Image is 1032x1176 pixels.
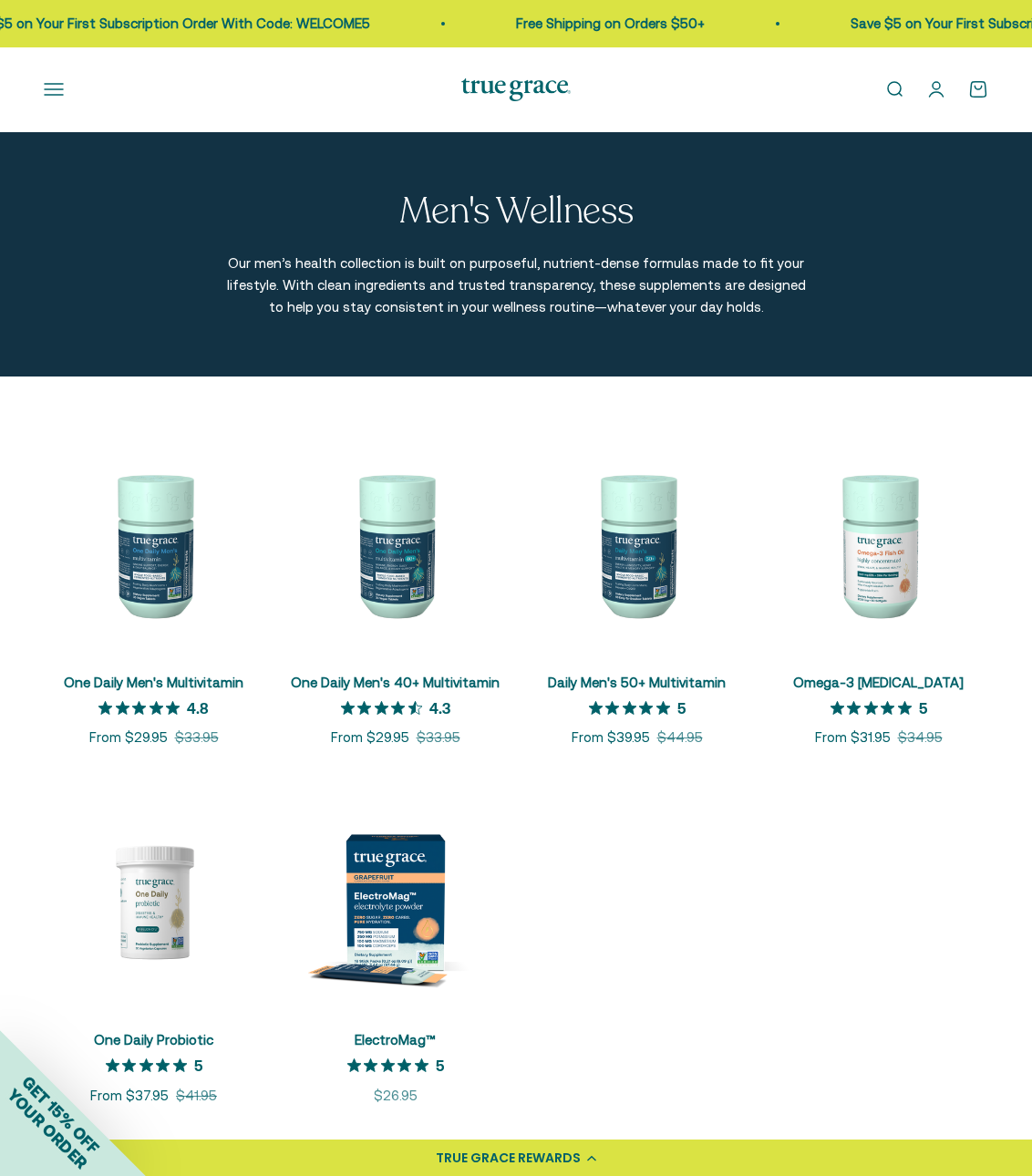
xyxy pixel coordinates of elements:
[898,727,943,748] compare-at-price: $34.95
[106,1053,194,1078] span: 5 out 5 stars rating in total 1 reviews
[815,727,891,748] sale-price: From $31.95
[589,695,677,720] span: 5 out 5 stars rating in total 1 reviews
[331,727,409,748] sale-price: From $29.95
[436,1056,444,1074] p: 5
[347,1053,436,1078] span: 5 out 5 stars rating in total 3 reviews
[175,727,219,748] compare-at-price: $33.95
[831,695,919,720] span: 5 out 5 stars rating in total 11 reviews
[220,253,812,318] p: Our men’s health collection is built on purposeful, nutrient-dense formulas made to fit your life...
[677,698,686,717] p: 5
[176,1085,217,1107] compare-at-price: $41.95
[399,191,633,231] p: Men's Wellness
[94,1032,213,1047] a: One Daily Probiotic
[572,727,650,748] sale-price: From $39.95
[18,1072,103,1157] span: GET 15% OFF
[187,698,209,717] p: 4.8
[89,727,168,748] sale-price: From $29.95
[341,695,429,720] span: 4.3 out 5 stars rating in total 3 reviews
[98,695,187,720] span: 4.8 out 5 stars rating in total 4 reviews
[429,698,450,717] p: 4.3
[285,435,505,655] img: One Daily Men's 40+ Multivitamin
[919,698,927,717] p: 5
[291,675,500,690] a: One Daily Men's 40+ Multivitamin
[374,1085,418,1107] sale-price: $26.95
[4,1085,91,1172] span: YOUR ORDER
[285,792,505,1012] img: ElectroMag™
[44,435,263,655] img: One Daily Men's Multivitamin
[657,727,703,748] compare-at-price: $44.95
[417,727,460,748] compare-at-price: $33.95
[436,1149,581,1168] div: TRUE GRACE REWARDS
[527,435,747,655] img: Daily Men's 50+ Multivitamin
[793,675,964,690] a: Omega-3 [MEDICAL_DATA]
[64,675,243,690] a: One Daily Men's Multivitamin
[355,1032,436,1047] a: ElectroMag™
[548,675,726,690] a: Daily Men's 50+ Multivitamin
[515,15,704,31] a: Free Shipping on Orders $50+
[194,1056,202,1074] p: 5
[769,435,988,655] img: Omega-3 Fish Oil for Brain, Heart, and Immune Health* Sustainably sourced, wild-caught Alaskan fi...
[44,792,263,1012] img: Daily Probiotic forDigestive and Immune Support:* - 90 Billion CFU at time of manufacturing (30 B...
